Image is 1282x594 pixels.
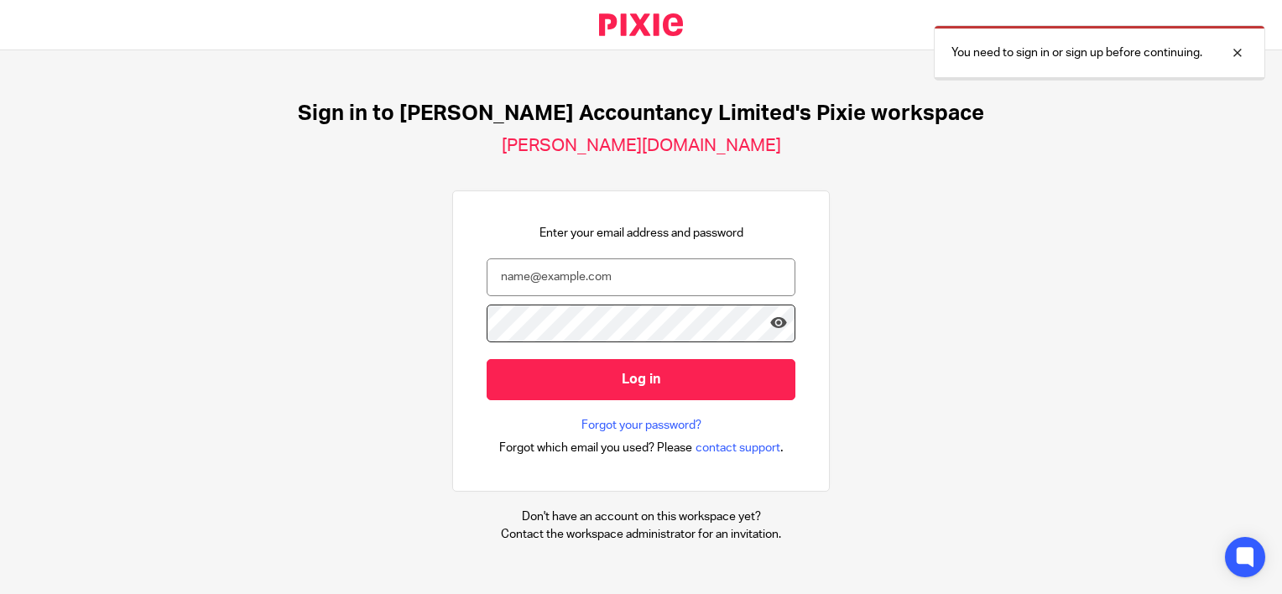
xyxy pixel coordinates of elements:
a: Forgot your password? [581,417,701,434]
span: Forgot which email you used? Please [499,440,692,456]
p: Enter your email address and password [539,225,743,242]
p: Contact the workspace administrator for an invitation. [501,526,781,543]
input: name@example.com [487,258,795,296]
div: . [499,438,784,457]
h1: Sign in to [PERSON_NAME] Accountancy Limited's Pixie workspace [298,101,984,127]
p: You need to sign in or sign up before continuing. [951,44,1202,61]
p: Don't have an account on this workspace yet? [501,508,781,525]
input: Log in [487,359,795,400]
span: contact support [696,440,780,456]
h2: [PERSON_NAME][DOMAIN_NAME] [502,135,781,157]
